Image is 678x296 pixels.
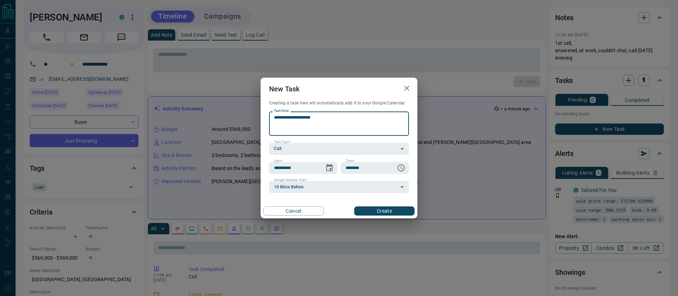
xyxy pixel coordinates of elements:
[322,161,337,175] button: Choose date, selected date is Aug 21, 2025
[274,109,289,113] label: Task Note
[269,143,409,155] div: Call
[394,161,408,175] button: Choose time, selected time is 6:00 PM
[354,206,415,216] button: Create
[269,181,409,193] div: 10 Mins Before
[346,159,355,163] label: Time
[274,178,308,182] label: Google Calendar Alert
[261,78,308,100] h2: New Task
[269,100,409,106] p: Creating a task here will automatically add it to your Google Calendar.
[263,206,324,216] button: Cancel
[274,140,291,144] label: Task Type
[274,159,283,163] label: Date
